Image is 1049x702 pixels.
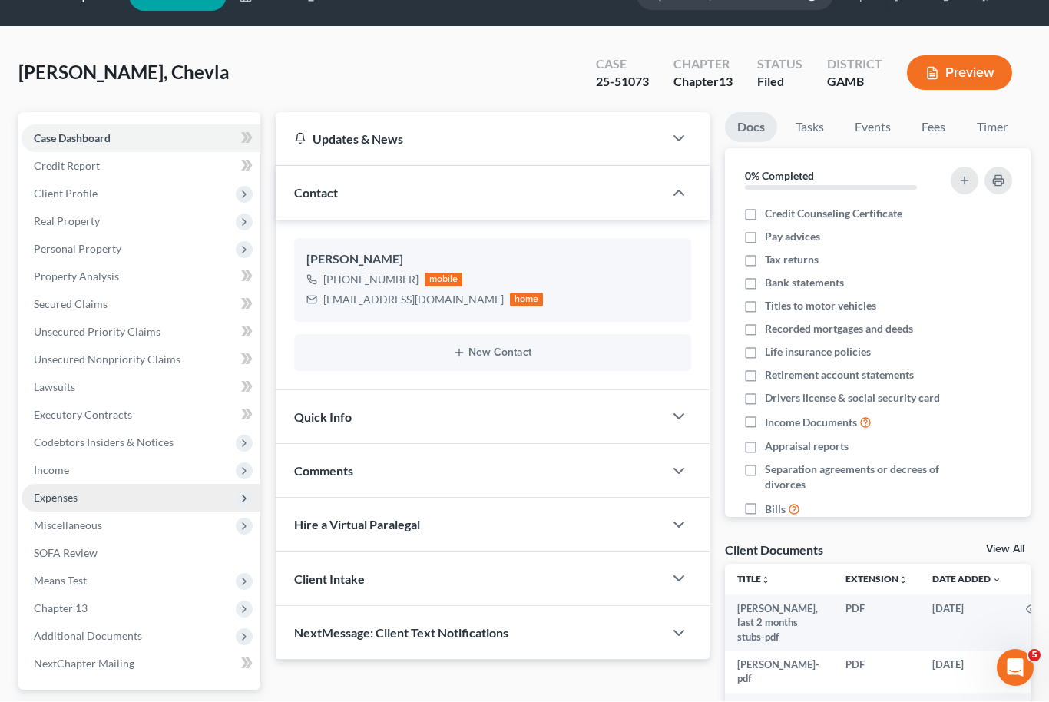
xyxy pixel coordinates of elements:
iframe: Intercom live chat [997,650,1034,687]
span: Tax returns [765,253,819,268]
span: Client Intake [294,572,365,587]
span: Appraisal reports [765,439,849,455]
a: Lawsuits [22,374,260,402]
div: Chapter [673,56,733,74]
a: Date Added expand_more [932,574,1001,585]
a: Fees [909,113,958,143]
span: Credit Counseling Certificate [765,207,902,222]
span: Lawsuits [34,381,75,394]
td: [DATE] [920,595,1014,651]
span: Expenses [34,492,78,505]
a: Unsecured Priority Claims [22,319,260,346]
span: SOFA Review [34,547,98,560]
div: 25-51073 [596,74,649,91]
span: Chapter 13 [34,602,88,615]
span: Contact [294,186,338,200]
td: PDF [833,651,920,694]
span: Means Test [34,575,87,588]
div: Filed [757,74,802,91]
td: PDF [833,595,920,651]
div: Updates & News [294,131,645,147]
div: Chapter [673,74,733,91]
strong: 0% Completed [745,170,814,183]
td: [PERSON_NAME], last 2 months stubs-pdf [725,595,833,651]
span: Recorded mortgages and deeds [765,322,913,337]
span: 5 [1028,650,1041,662]
div: mobile [425,273,463,287]
div: [EMAIL_ADDRESS][DOMAIN_NAME] [323,293,504,308]
a: View All [986,545,1024,555]
a: Events [842,113,903,143]
span: Titles to motor vehicles [765,299,876,314]
a: Extensionunfold_more [845,574,908,585]
div: GAMB [827,74,882,91]
span: Unsecured Priority Claims [34,326,160,339]
div: home [510,293,544,307]
i: unfold_more [898,576,908,585]
span: Bills [765,502,786,518]
div: [PHONE_NUMBER] [323,273,419,288]
span: Drivers license & social security card [765,391,940,406]
span: Income Documents [765,416,857,431]
span: Codebtors Insiders & Notices [34,436,174,449]
span: Separation agreements or decrees of divorces [765,462,941,493]
a: Timer [965,113,1020,143]
span: Property Analysis [34,270,119,283]
span: Unsecured Nonpriority Claims [34,353,180,366]
span: Life insurance policies [765,345,871,360]
span: Hire a Virtual Paralegal [294,518,420,532]
a: Credit Report [22,153,260,180]
span: NextMessage: Client Text Notifications [294,626,508,641]
a: Secured Claims [22,291,260,319]
span: Personal Property [34,243,121,256]
td: [DATE] [920,651,1014,694]
div: District [827,56,882,74]
td: [PERSON_NAME]-pdf [725,651,833,694]
span: Miscellaneous [34,519,102,532]
a: Unsecured Nonpriority Claims [22,346,260,374]
a: Property Analysis [22,263,260,291]
span: Quick Info [294,410,352,425]
span: 13 [719,75,733,89]
div: [PERSON_NAME] [306,251,679,270]
span: Additional Documents [34,630,142,643]
span: Client Profile [34,187,98,200]
span: Retirement account statements [765,368,914,383]
span: Case Dashboard [34,132,111,145]
i: unfold_more [761,576,770,585]
span: Comments [294,464,353,478]
span: Executory Contracts [34,409,132,422]
span: Bank statements [765,276,844,291]
span: Income [34,464,69,477]
i: expand_more [992,576,1001,585]
div: Status [757,56,802,74]
span: Pay advices [765,230,820,245]
span: Real Property [34,215,100,228]
a: NextChapter Mailing [22,651,260,678]
button: New Contact [306,347,679,359]
span: NextChapter Mailing [34,657,134,671]
a: Executory Contracts [22,402,260,429]
a: Case Dashboard [22,125,260,153]
span: Secured Claims [34,298,108,311]
a: Docs [725,113,777,143]
span: [PERSON_NAME], Chevla [18,61,230,84]
button: Preview [907,56,1012,91]
a: Titleunfold_more [737,574,770,585]
a: SOFA Review [22,540,260,568]
a: Tasks [783,113,836,143]
span: Credit Report [34,160,100,173]
div: Client Documents [725,542,823,558]
div: Case [596,56,649,74]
